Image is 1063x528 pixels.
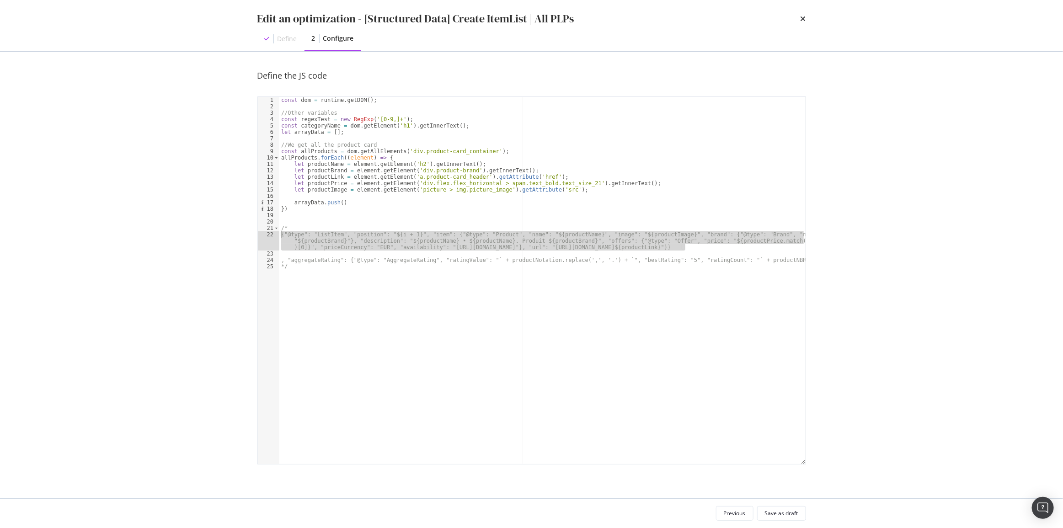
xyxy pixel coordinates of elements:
div: 17 [258,199,279,206]
div: 10 [258,155,279,161]
div: 6 [258,129,279,135]
div: Define [278,34,297,43]
div: 24 [258,257,279,263]
span: Info, read annotations row 17 [258,199,266,206]
div: Previous [724,509,746,517]
div: 25 [258,263,279,270]
span: Toggle code folding, rows 10 through 18 [274,155,279,161]
div: 2 [258,103,279,110]
div: 19 [258,212,279,219]
div: Save as draft [765,509,798,517]
span: Toggle code folding, rows 21 through 25 [274,225,279,231]
div: 3 [258,110,279,116]
div: 15 [258,187,279,193]
div: 4 [258,116,279,123]
div: 20 [258,219,279,225]
div: 23 [258,251,279,257]
div: 5 [258,123,279,129]
span: Info, read annotations row 18 [258,206,266,212]
div: 18 [258,206,279,212]
div: 7 [258,135,279,142]
div: 8 [258,142,279,148]
div: 21 [258,225,279,231]
div: 13 [258,174,279,180]
div: 14 [258,180,279,187]
div: Open Intercom Messenger [1032,497,1054,519]
div: 2 [312,34,315,43]
div: Configure [323,34,354,43]
div: times [801,11,806,27]
div: Define the JS code [257,70,806,82]
div: Edit an optimization - [Structured Data] Create ItemList | All PLPs [257,11,574,27]
div: 11 [258,161,279,167]
div: 1 [258,97,279,103]
div: 16 [258,193,279,199]
div: 9 [258,148,279,155]
button: Save as draft [757,506,806,521]
button: Previous [716,506,753,521]
div: 22 [258,231,279,251]
div: 12 [258,167,279,174]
